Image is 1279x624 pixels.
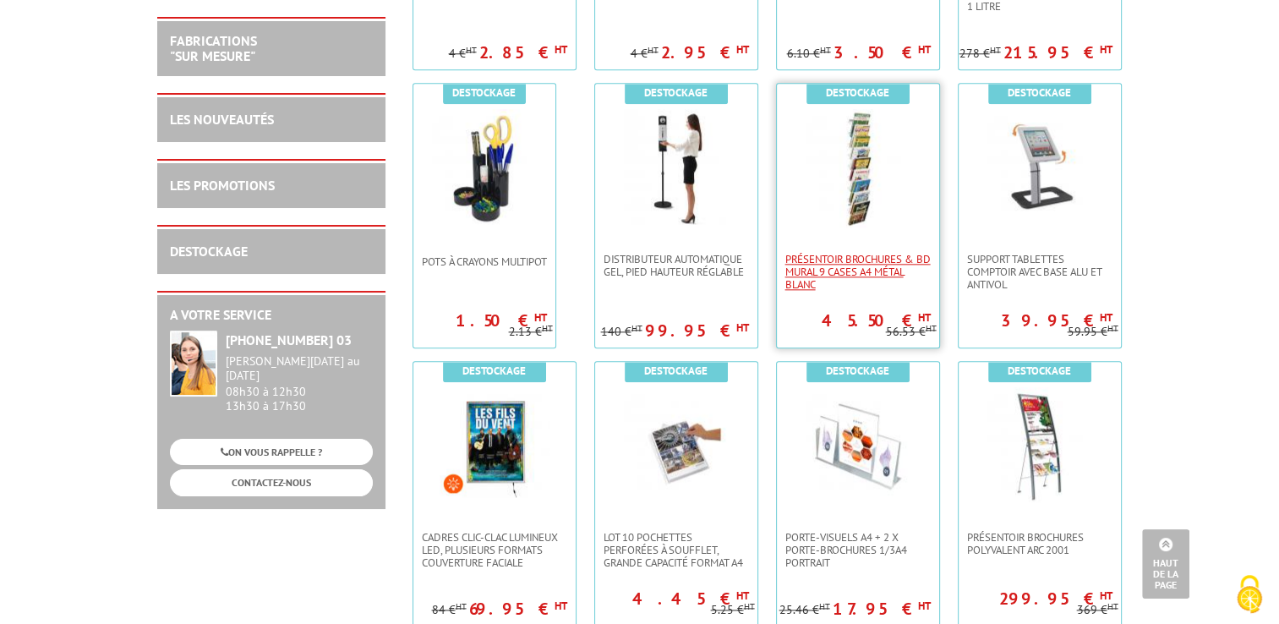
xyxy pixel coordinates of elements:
sup: HT [1100,42,1112,57]
span: Support Tablettes Comptoir avec base alu et antivol [967,253,1112,291]
sup: HT [918,310,931,325]
p: 299.95 € [999,594,1112,604]
sup: HT [918,42,931,57]
p: 45.50 € [822,315,931,326]
b: Destockage [644,85,708,100]
span: Cadres Clic-Clac lumineux LED, plusieurs formats couverture faciale [422,531,567,569]
p: 56.53 € [886,326,937,338]
a: DESTOCKAGE [170,243,248,260]
a: ON VOUS RAPPELLE ? [170,439,373,465]
p: 4 € [631,47,659,60]
button: Cookies (fenêtre modale) [1220,567,1279,624]
strong: [PHONE_NUMBER] 03 [226,331,352,348]
p: 3.50 € [834,47,931,57]
img: Support Tablettes Comptoir avec base alu et antivol [981,109,1099,227]
a: Distributeur automatique Gel, pied hauteur réglable [595,253,757,278]
a: LES NOUVEAUTÉS [170,111,274,128]
p: 99.95 € [645,326,749,336]
a: LES PROMOTIONS [170,177,275,194]
span: Lot 10 Pochettes perforées à soufflet, grande capacité format A4 [604,531,749,569]
p: 4 € [449,47,477,60]
p: 17.95 € [833,604,931,614]
img: Distributeur automatique Gel, pied hauteur réglable [617,109,735,227]
p: 59.95 € [1068,326,1118,338]
p: 215.95 € [1003,47,1112,57]
span: Pots à crayons multipot [422,255,547,268]
p: 369 € [1077,604,1118,616]
sup: HT [1100,588,1112,603]
p: 2.95 € [661,47,749,57]
p: 1.50 € [456,315,547,326]
p: 140 € [601,326,642,338]
p: 84 € [432,604,467,616]
a: Porte-Visuels A4 + 2 x Porte-brochures 1/3A4 portrait [777,531,939,569]
sup: HT [736,588,749,603]
b: Destockage [1008,85,1071,100]
b: Destockage [462,364,526,378]
span: Présentoir Brochures polyvalent Arc 2001 [967,531,1112,556]
span: Porte-Visuels A4 + 2 x Porte-brochures 1/3A4 portrait [785,531,931,569]
sup: HT [744,600,755,612]
b: Destockage [826,364,889,378]
img: Présentoir Brochures & BD mural 9 cases A4 métal blanc [799,109,917,227]
sup: HT [1107,322,1118,334]
p: 39.95 € [1001,315,1112,326]
b: Destockage [644,364,708,378]
p: 2.13 € [509,326,553,338]
img: Présentoir Brochures polyvalent Arc 2001 [981,387,1099,506]
div: 08h30 à 12h30 13h30 à 17h30 [226,354,373,413]
sup: HT [466,44,477,56]
h2: A votre service [170,308,373,323]
a: Présentoir Brochures polyvalent Arc 2001 [959,531,1121,556]
sup: HT [555,42,567,57]
sup: HT [648,44,659,56]
sup: HT [819,600,830,612]
b: Destockage [452,85,516,100]
a: Cadres Clic-Clac lumineux LED, plusieurs formats couverture faciale [413,531,576,569]
sup: HT [456,600,467,612]
p: 4.45 € [632,594,749,604]
img: Porte-Visuels A4 + 2 x Porte-brochures 1/3A4 portrait [799,387,917,506]
sup: HT [736,42,749,57]
a: Support Tablettes Comptoir avec base alu et antivol [959,253,1121,291]
p: 25.46 € [779,604,830,616]
p: 278 € [959,47,1001,60]
p: 6.10 € [787,47,831,60]
p: 5.25 € [711,604,755,616]
sup: HT [1107,600,1118,612]
a: FABRICATIONS"Sur Mesure" [170,32,257,64]
b: Destockage [826,85,889,100]
a: Lot 10 Pochettes perforées à soufflet, grande capacité format A4 [595,531,757,569]
span: Présentoir Brochures & BD mural 9 cases A4 métal blanc [785,253,931,291]
img: Lot 10 Pochettes perforées à soufflet, grande capacité format A4 [617,387,735,506]
a: Pots à crayons multipot [413,255,555,268]
sup: HT [534,310,547,325]
sup: HT [926,322,937,334]
sup: HT [555,599,567,613]
a: Présentoir Brochures & BD mural 9 cases A4 métal blanc [777,253,939,291]
img: Cadres Clic-Clac lumineux LED, plusieurs formats couverture faciale [440,387,549,497]
b: Destockage [1008,364,1071,378]
a: CONTACTEZ-NOUS [170,469,373,495]
p: 2.85 € [479,47,567,57]
span: Distributeur automatique Gel, pied hauteur réglable [604,253,749,278]
sup: HT [631,322,642,334]
sup: HT [542,322,553,334]
sup: HT [1100,310,1112,325]
img: Cookies (fenêtre modale) [1228,573,1271,616]
a: Haut de la page [1142,529,1189,599]
sup: HT [820,44,831,56]
p: 69.95 € [469,604,567,614]
img: widget-service.jpg [170,331,217,397]
sup: HT [736,320,749,335]
div: [PERSON_NAME][DATE] au [DATE] [226,354,373,383]
sup: HT [990,44,1001,56]
sup: HT [918,599,931,613]
img: Pots à crayons multipot [425,109,544,227]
